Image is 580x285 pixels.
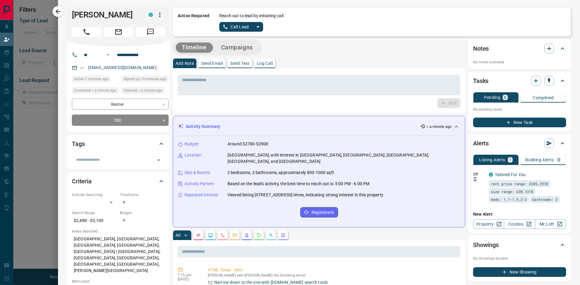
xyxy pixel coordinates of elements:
[504,95,506,100] p: 0
[176,233,180,237] p: All
[491,196,527,202] span: beds: 1.1-1.9,2-2
[185,152,201,158] p: Location
[72,27,101,37] span: Call
[473,211,566,217] p: New Alert:
[185,181,214,187] p: Activity Pattern
[227,181,369,187] p: Based on the lead's activity, the best time to reach out is: 5:00 PM - 6:00 PM
[504,219,535,229] a: Condos
[473,267,566,277] button: New Showing
[176,43,213,52] button: Timeline
[72,139,85,149] h2: Tags
[72,279,165,284] p: Motivation:
[121,87,169,96] div: Tue Sep 16 2025
[473,41,566,56] div: Notes
[178,277,199,281] p: [DATE]
[227,152,460,165] p: [GEOGRAPHIC_DATA], with interest in [GEOGRAPHIC_DATA], [GEOGRAPHIC_DATA], [GEOGRAPHIC_DATA], [GEO...
[124,87,163,93] span: Claimed < a minute ago
[178,13,210,32] p: Action Required:
[227,169,334,176] p: 2 bedrooms, 2 bathrooms, approximately 800-1000 sqft
[227,141,268,147] p: Around $2700-$2900
[72,137,165,151] div: Tags
[281,233,285,238] svg: Agent Actions
[479,158,505,162] p: Listing Alerts
[72,76,118,84] div: Tue Sep 16 2025
[257,61,273,65] p: Log Call
[300,207,338,217] button: Regenerate
[215,43,259,52] button: Campaigns
[185,192,218,198] p: Repeated Interest
[124,76,166,82] span: Signed up 19 minutes ago
[558,158,560,162] p: 0
[154,156,163,164] button: Open
[473,177,477,181] svg: Push Notification Only
[149,13,153,17] div: condos.ca
[473,219,504,229] a: Property
[185,141,198,147] p: Budget
[473,238,566,252] div: Showings
[74,87,116,93] span: Contacted < a minute ago
[473,76,488,86] h2: Tasks
[219,13,283,19] p: Reach out to lead by initiating call
[80,66,84,70] svg: Email Verified
[178,121,460,132] div: Activity Summary< a minute ago
[473,136,566,150] div: Alerts
[120,192,165,198] p: Timeframe:
[136,27,165,37] span: Message
[208,233,213,238] svg: Lead Browsing Activity
[244,233,249,238] svg: Listing Alerts
[495,172,526,177] a: Tailored For You
[532,196,558,202] span: bathrooms: 2
[72,192,117,198] p: Actively Searching:
[473,138,489,148] h2: Alerts
[427,124,452,129] p: < a minute ago
[72,10,140,20] h1: [PERSON_NAME]
[509,158,511,162] p: 1
[473,240,499,250] h2: Showings
[72,174,165,188] div: Criteria
[269,233,273,238] svg: Opportunities
[196,233,201,238] svg: Notes
[227,192,383,198] p: Viewed listing [STREET_ADDRESS] times, indicating strong interest in this property
[74,76,108,82] span: Active 7 minutes ago
[72,99,169,110] div: Renter
[473,44,489,53] h2: Notes
[491,188,533,195] span: size range: 630,1318
[232,233,237,238] svg: Emails
[219,22,253,32] button: Call Lead
[121,76,169,84] div: Tue Sep 16 2025
[473,172,485,177] p: Off
[473,256,566,261] p: No showings booked
[473,118,566,127] button: New Task
[208,273,458,277] p: [PERSON_NAME] sent [PERSON_NAME] the following email
[473,105,566,114] p: No pending tasks
[72,87,118,96] div: Tue Sep 16 2025
[104,27,133,37] span: Email
[72,229,165,234] p: Areas Searched:
[484,95,500,100] p: Pending
[533,96,554,100] p: Completed
[219,22,263,32] div: split button
[72,176,92,186] h2: Criteria
[473,74,566,88] div: Tasks
[186,123,220,130] p: Activity Summary
[473,59,566,65] p: No notes available
[88,65,156,70] a: [EMAIL_ADDRESS][DOMAIN_NAME]
[72,216,117,226] p: $2,480 - $3,100
[256,233,261,238] svg: Requests
[178,273,199,277] p: 7:15 pm
[201,61,223,65] p: Send Email
[525,158,554,162] p: Building Alerts
[72,115,169,126] div: TBD
[535,219,566,229] a: Mr.Loft
[208,267,458,273] p: HTML Email - Sent
[72,234,165,276] p: [GEOGRAPHIC_DATA], [GEOGRAPHIC_DATA], [GEOGRAPHIC_DATA], [GEOGRAPHIC_DATA], [GEOGRAPHIC_DATA] | [...
[185,169,211,176] p: Size & Rooms
[220,233,225,238] svg: Calls
[120,210,165,216] p: Budget:
[176,61,194,65] p: Add Note
[489,173,493,177] div: condos.ca
[72,210,117,216] p: Search Range:
[230,61,250,65] p: Send Text
[491,181,548,187] span: rent price range: 2385,2970
[105,51,112,59] button: Open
